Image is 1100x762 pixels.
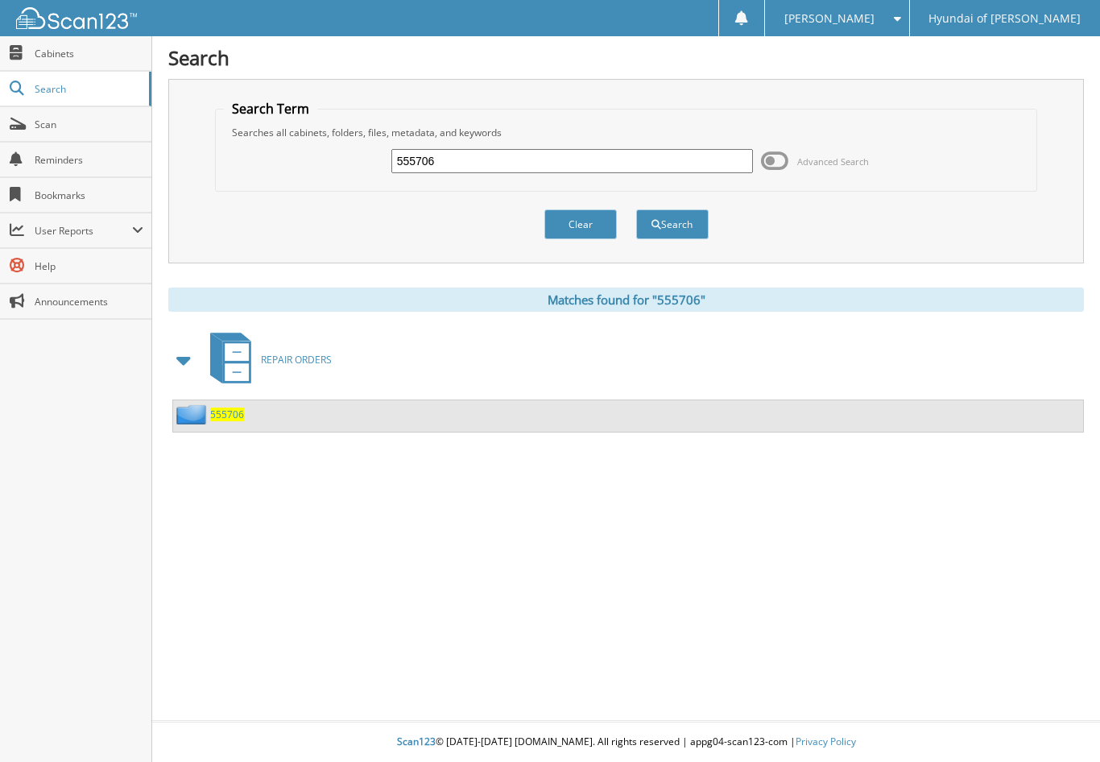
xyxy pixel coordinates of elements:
img: scan123-logo-white.svg [16,7,137,29]
span: Search [35,82,141,96]
span: Announcements [35,295,143,309]
span: Reminders [35,153,143,167]
span: Advanced Search [797,155,869,168]
legend: Search Term [224,100,317,118]
span: User Reports [35,224,132,238]
div: Matches found for "555706" [168,288,1084,312]
span: [PERSON_NAME] [784,14,875,23]
span: REPAIR ORDERS [261,353,332,367]
div: © [DATE]-[DATE] [DOMAIN_NAME]. All rights reserved | appg04-scan123-com | [152,723,1100,762]
span: Bookmarks [35,188,143,202]
span: Help [35,259,143,273]
a: REPAIR ORDERS [201,328,332,391]
span: Scan [35,118,143,131]
img: folder2.png [176,404,210,424]
a: Privacy Policy [796,735,856,748]
a: 555706 [210,408,244,421]
span: Scan123 [397,735,436,748]
h1: Search [168,44,1084,71]
span: Cabinets [35,47,143,60]
div: Searches all cabinets, folders, files, metadata, and keywords [224,126,1028,139]
span: Hyundai of [PERSON_NAME] [928,14,1081,23]
iframe: Chat Widget [1019,685,1100,762]
button: Search [636,209,709,239]
button: Clear [544,209,617,239]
